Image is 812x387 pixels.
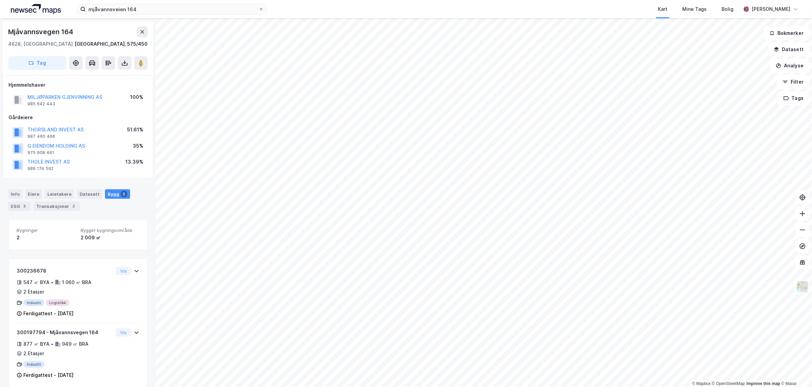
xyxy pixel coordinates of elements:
div: Mjåvannsvegen 164 [8,26,75,37]
button: Analyse [770,59,809,72]
img: logo.a4113a55bc3d86da70a041830d287a7e.svg [11,4,61,14]
div: Bygg [105,189,130,199]
div: ESG [8,201,31,211]
div: 985 642 443 [27,101,55,107]
div: 2 [17,234,75,242]
div: 949 ㎡ BRA [62,340,88,348]
div: 877 ㎡ BYA [23,340,49,348]
div: Datasett [77,189,102,199]
button: Filter [777,75,809,89]
input: Søk på adresse, matrikkel, gårdeiere, leietakere eller personer [86,4,258,14]
img: Z [796,280,809,293]
div: 4628, [GEOGRAPHIC_DATA] [8,40,73,48]
div: 51.61% [127,126,143,134]
button: Vis [116,267,131,275]
div: Eiere [25,189,42,199]
div: Bolig [722,5,733,13]
div: Gårdeiere [8,113,147,122]
div: 2 009 ㎡ [81,234,139,242]
div: 300236678 [17,267,113,275]
div: Ferdigattest - [DATE] [23,309,74,318]
button: Bokmerker [764,26,809,40]
div: 547 ㎡ BYA [23,278,49,286]
div: [PERSON_NAME] [752,5,790,13]
div: 3 [21,203,28,210]
a: OpenStreetMap [712,381,745,386]
div: Kart [658,5,667,13]
div: Kontrollprogram for chat [778,354,812,387]
div: 2 [70,203,77,210]
a: Improve this map [747,381,780,386]
iframe: Chat Widget [778,354,812,387]
div: 987 460 466 [27,134,55,139]
div: Mine Tags [682,5,707,13]
button: Tags [778,91,809,105]
div: 300197794 - Mjåvannsvegen 164 [17,328,113,337]
div: 1 060 ㎡ BRA [62,278,91,286]
div: 100% [130,93,143,101]
div: Transaksjoner [34,201,80,211]
div: • [51,280,54,285]
div: 975 908 461 [27,150,54,155]
div: 2 Etasjer [23,288,44,296]
div: [GEOGRAPHIC_DATA], 575/450 [75,40,148,48]
button: Datasett [768,43,809,56]
button: Vis [116,328,131,337]
div: Hjemmelshaver [8,81,147,89]
div: Info [8,189,22,199]
a: Mapbox [692,381,711,386]
div: • [51,341,54,347]
div: 35% [133,142,143,150]
div: 989 174 592 [27,166,54,171]
div: Ferdigattest - [DATE] [23,371,74,379]
span: Bygget bygningsområde [81,228,139,233]
span: Bygninger [17,228,75,233]
div: 2 [121,191,127,197]
div: 2 Etasjer [23,349,44,358]
div: 13.39% [125,158,143,166]
button: Tag [8,56,66,70]
div: Leietakere [45,189,74,199]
